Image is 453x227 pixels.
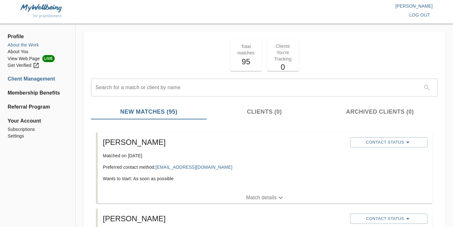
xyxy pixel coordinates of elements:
[20,4,62,12] img: MyWellbeing
[271,62,295,72] h5: 0
[8,133,68,139] a: Settings
[353,138,424,146] span: Contact Status
[8,103,68,111] a: Referral Program
[98,192,433,203] button: Match details
[211,108,318,116] span: Clients (0)
[8,62,68,69] a: Get Verified
[8,62,39,69] div: Get Verified
[8,55,68,62] a: View Web PageLIVE
[234,43,258,56] p: Total matches
[409,11,430,19] span: log out
[8,89,68,97] a: Membership Benefits
[326,108,434,116] span: Archived Clients (0)
[8,42,68,48] a: About the Work
[8,55,68,62] li: View Web Page
[8,33,68,40] span: Profile
[353,215,424,223] span: Contact Status
[8,75,68,83] a: Client Management
[156,165,232,170] a: [EMAIL_ADDRESS][DOMAIN_NAME]
[271,43,295,62] p: Clients You're Tracking
[103,153,345,159] p: Matched on [DATE]
[42,55,55,62] span: LIVE
[103,164,345,170] p: Preferred contact method:
[103,214,345,224] h5: [PERSON_NAME]
[8,126,68,133] a: Subscriptions
[8,48,68,55] a: About You
[407,9,433,21] button: log out
[95,108,203,116] span: New Matches (95)
[103,175,345,182] p: Wants to start: As soon as possible
[350,137,428,147] button: Contact Status
[8,117,68,125] span: Your Account
[350,214,428,224] button: Contact Status
[33,14,62,18] span: for practitioners
[103,137,345,147] h5: [PERSON_NAME]
[226,3,433,9] p: [PERSON_NAME]
[234,57,258,67] h5: 95
[246,194,277,202] p: Match details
